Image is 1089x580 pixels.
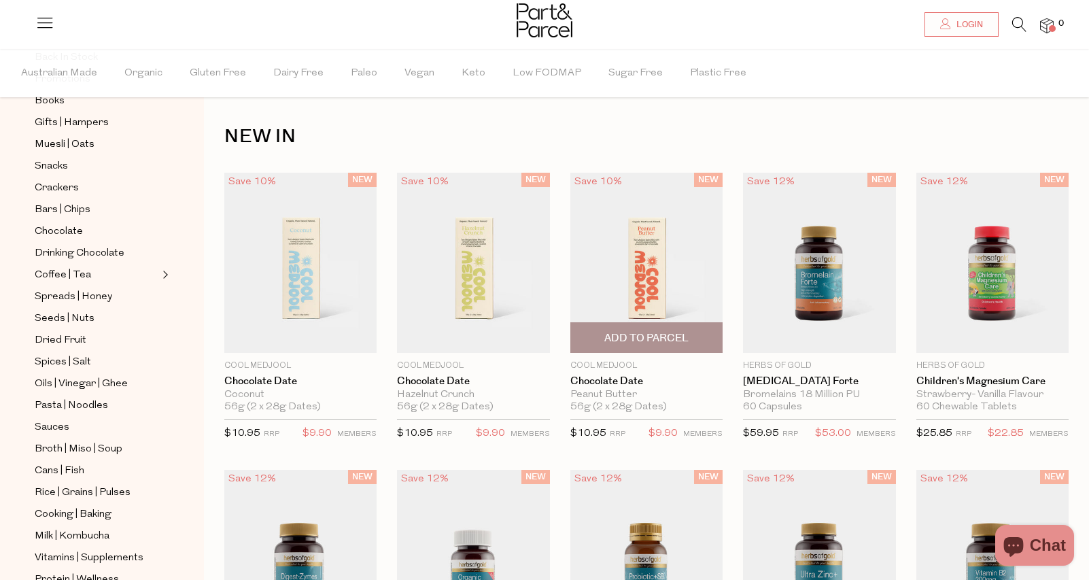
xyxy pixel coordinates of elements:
a: Seeds | Nuts [35,310,158,327]
p: Cool Medjool [397,360,549,372]
small: MEMBERS [1029,430,1069,438]
span: Organic [124,50,162,97]
span: Rice | Grains | Pulses [35,485,131,501]
span: Seeds | Nuts [35,311,94,327]
span: Coffee | Tea [35,267,91,284]
a: Drinking Chocolate [35,245,158,262]
a: Gifts | Hampers [35,114,158,131]
span: Cooking | Baking [35,507,111,523]
a: Chocolate [35,223,158,240]
span: Vitamins | Supplements [35,550,143,566]
span: 0 [1055,18,1067,30]
span: Low FODMAP [513,50,581,97]
a: Coffee | Tea [35,267,158,284]
span: Sugar Free [608,50,663,97]
span: Spreads | Honey [35,289,112,305]
a: Cooking | Baking [35,506,158,523]
a: Chocolate Date [224,375,377,388]
a: Snacks [35,158,158,175]
span: Milk | Kombucha [35,528,109,545]
a: Muesli | Oats [35,136,158,153]
small: RRP [956,430,971,438]
h1: NEW IN [224,121,1069,152]
span: 60 Capsules [743,401,802,413]
inbox-online-store-chat: Shopify online store chat [991,525,1078,569]
span: Crackers [35,180,79,197]
span: Dried Fruit [35,332,86,349]
div: Peanut Butter [570,389,723,401]
small: RRP [610,430,625,438]
span: Books [35,93,65,109]
span: NEW [694,470,723,484]
span: Vegan [404,50,434,97]
span: NEW [348,470,377,484]
p: Cool Medjool [570,360,723,372]
button: Expand/Collapse Coffee | Tea [159,267,169,283]
p: Herbs of Gold [743,360,895,372]
span: $53.00 [815,425,851,443]
a: Pasta | Noodles [35,397,158,414]
div: Strawberry- Vanilla Flavour [916,389,1069,401]
span: NEW [867,173,896,187]
small: MEMBERS [857,430,896,438]
a: Rice | Grains | Pulses [35,484,158,501]
div: Save 10% [224,173,280,191]
span: Cans | Fish [35,463,84,479]
span: $10.95 [224,428,260,439]
a: Children's Magnesium Care [916,375,1069,388]
img: Children's Magnesium Care [916,173,1069,353]
span: Login [953,19,983,31]
button: Add To Parcel [570,322,723,353]
span: Snacks [35,158,68,175]
span: NEW [1040,173,1069,187]
small: MEMBERS [337,430,377,438]
span: Chocolate [35,224,83,240]
div: Save 12% [743,470,799,488]
span: $59.95 [743,428,779,439]
small: MEMBERS [683,430,723,438]
a: Oils | Vinegar | Ghee [35,375,158,392]
span: Add To Parcel [604,331,689,345]
span: 56g (2 x 28g Dates) [397,401,494,413]
span: Oils | Vinegar | Ghee [35,376,128,392]
span: Drinking Chocolate [35,245,124,262]
div: Save 12% [397,470,453,488]
div: Save 12% [743,173,799,191]
a: Chocolate Date [397,375,549,388]
span: NEW [694,173,723,187]
a: Sauces [35,419,158,436]
span: Sauces [35,420,69,436]
div: Save 12% [916,173,972,191]
span: $10.95 [570,428,606,439]
div: Save 12% [916,470,972,488]
a: Vitamins | Supplements [35,549,158,566]
span: NEW [521,173,550,187]
span: 56g (2 x 28g Dates) [570,401,667,413]
span: $22.85 [988,425,1024,443]
a: Bars | Chips [35,201,158,218]
div: Save 12% [224,470,280,488]
a: 0 [1040,18,1054,33]
span: Spices | Salt [35,354,91,371]
span: Plastic Free [690,50,746,97]
p: Cool Medjool [224,360,377,372]
span: $9.90 [649,425,678,443]
a: Crackers [35,180,158,197]
div: Bromelains 18 Million PU [743,389,895,401]
img: Chocolate Date [224,173,377,353]
div: Coconut [224,389,377,401]
span: $10.95 [397,428,433,439]
img: Bromelain Forte [743,173,895,353]
a: Broth | Miso | Soup [35,441,158,458]
span: Dairy Free [273,50,324,97]
img: Chocolate Date [570,173,723,353]
small: RRP [264,430,279,438]
a: [MEDICAL_DATA] Forte [743,375,895,388]
span: Gluten Free [190,50,246,97]
span: Bars | Chips [35,202,90,218]
div: Save 12% [570,470,626,488]
a: Milk | Kombucha [35,528,158,545]
span: Pasta | Noodles [35,398,108,414]
span: NEW [521,470,550,484]
span: 56g (2 x 28g Dates) [224,401,321,413]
